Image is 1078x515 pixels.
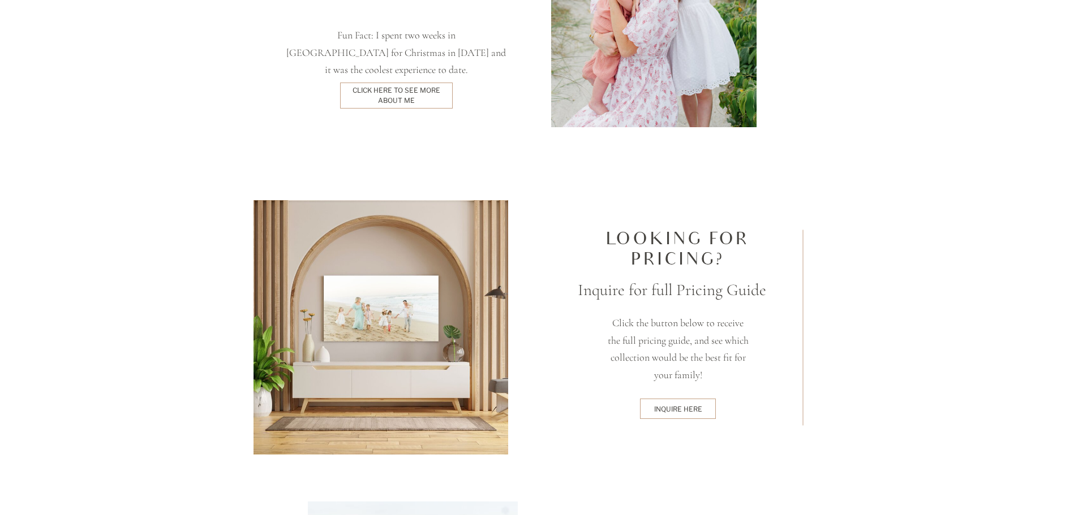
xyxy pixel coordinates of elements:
[642,404,714,413] a: inquire here
[569,230,787,270] h2: looking for pricing?
[286,27,506,62] div: Fun Fact: I spent two weeks in [GEOGRAPHIC_DATA] for Christmas in [DATE] and it was the coolest e...
[569,278,775,300] h3: Inquire for full Pricing Guide
[606,314,750,390] p: Click the button below to receive the full pricing guide, and see which collection would be the b...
